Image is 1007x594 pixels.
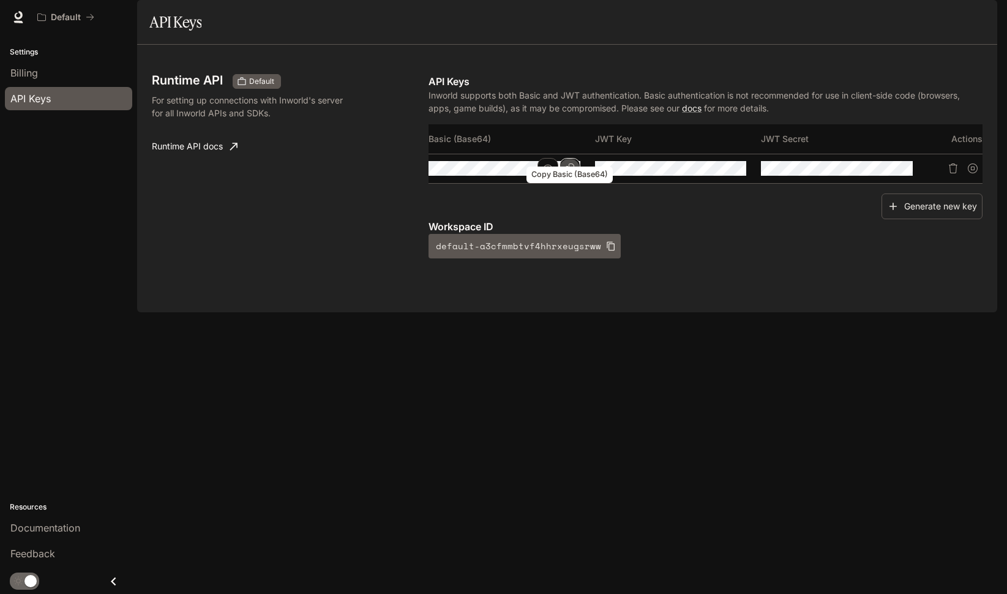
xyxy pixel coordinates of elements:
th: JWT Key [595,124,761,154]
a: docs [682,103,702,113]
th: JWT Secret [761,124,927,154]
a: Runtime API docs [147,134,242,159]
span: Default [244,76,279,87]
p: For setting up connections with Inworld's server for all Inworld APIs and SDKs. [152,94,352,119]
button: Copy Basic (Base64) [560,158,580,179]
th: Actions [927,124,983,154]
p: API Keys [429,74,983,89]
button: default-a3cfmmbtvf4hhrxeugsrww [429,234,621,258]
p: Workspace ID [429,219,983,234]
div: These keys will apply to your current workspace only [233,74,281,89]
button: Suspend API key [963,159,983,178]
h3: Runtime API [152,74,223,86]
h1: API Keys [149,10,201,34]
p: Default [51,12,81,23]
div: Copy Basic (Base64) [526,167,613,183]
th: Basic (Base64) [429,124,594,154]
p: Inworld supports both Basic and JWT authentication. Basic authentication is not recommended for u... [429,89,983,115]
button: Delete API key [943,159,963,178]
button: All workspaces [32,5,100,29]
button: Generate new key [882,194,983,220]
